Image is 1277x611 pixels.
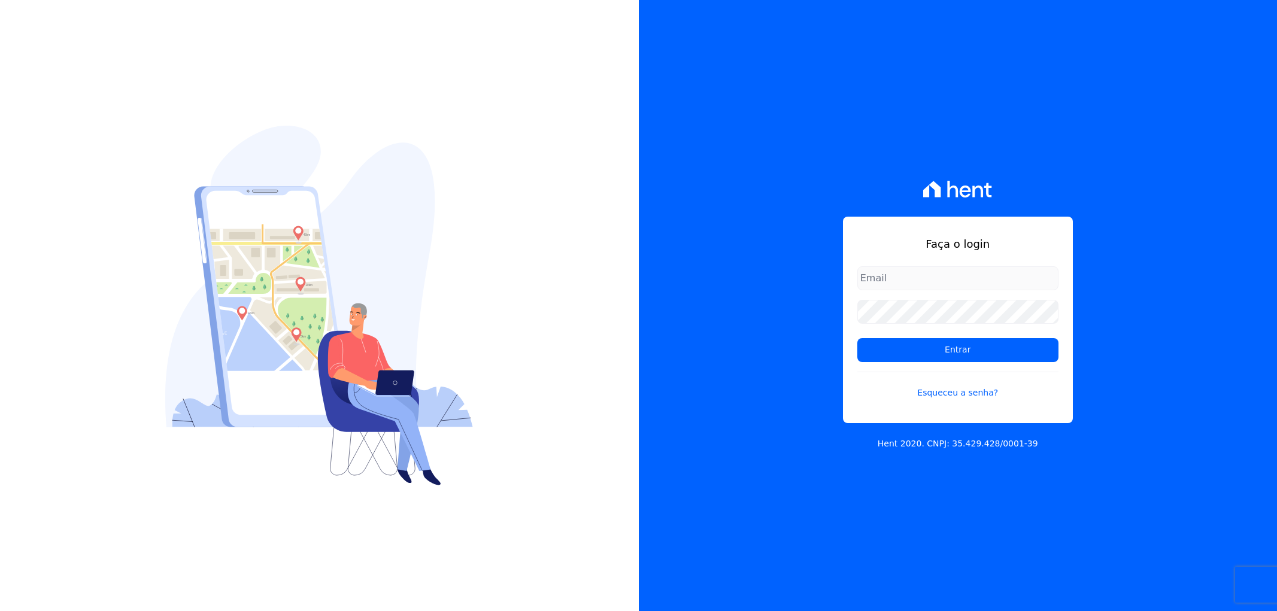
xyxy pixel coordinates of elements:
h1: Faça o login [857,236,1058,252]
input: Email [857,266,1058,290]
p: Hent 2020. CNPJ: 35.429.428/0001-39 [878,437,1038,450]
a: Esqueceu a senha? [857,372,1058,399]
img: Login [165,126,473,485]
input: Entrar [857,338,1058,362]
